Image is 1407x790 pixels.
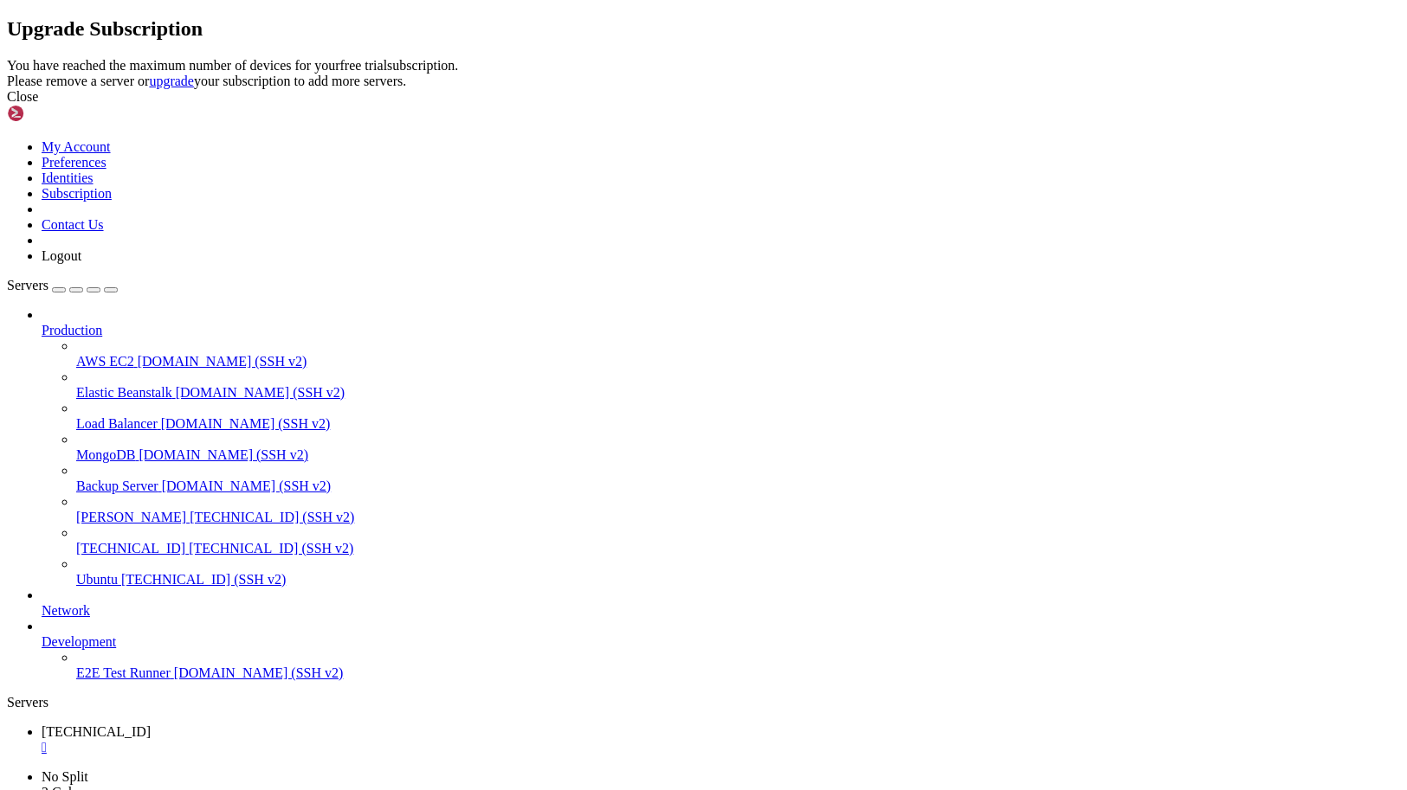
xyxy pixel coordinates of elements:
li: Load Balancer [DOMAIN_NAME] (SSH v2) [76,401,1400,432]
a: upgrade [149,74,194,88]
span: Production [42,323,102,337]
a: Backup Server [DOMAIN_NAME] (SSH v2) [76,478,1400,494]
a: Load Balancer [DOMAIN_NAME] (SSH v2) [76,416,1400,432]
span: ┌──( [7,23,35,37]
span: [DOMAIN_NAME] (SSH v2) [139,447,308,462]
span: Network [42,603,90,618]
span: [DOMAIN_NAME] (SSH v2) [176,385,345,400]
li: Production [42,307,1400,588]
span: MongoDB [76,447,135,462]
li: [PERSON_NAME] [TECHNICAL_ID] (SSH v2) [76,494,1400,525]
span: kali [77,23,105,37]
img: Shellngn [7,105,106,122]
a:  [42,740,1400,755]
span: [PERSON_NAME] [76,510,186,524]
li: AWS EC2 [DOMAIN_NAME] (SSH v2) [76,338,1400,369]
div: (4, 2) [36,38,43,54]
a: Ubuntu [TECHNICAL_ID] (SSH v2) [76,572,1400,588]
a: [TECHNICAL_ID] [TECHNICAL_ID] (SSH v2) [76,541,1400,556]
span: E2E Test Runner [76,665,171,680]
a: AWS EC2 [DOMAIN_NAME] (SSH v2) [76,354,1400,369]
span: # [21,39,28,53]
a: Network [42,603,1400,619]
span: [DOMAIN_NAME] (SSH v2) [161,416,331,431]
a: Contact Us [42,217,104,232]
a: Elastic Beanstalk [DOMAIN_NAME] (SSH v2) [76,385,1400,401]
li: Development [42,619,1400,681]
li: Elastic Beanstalk [DOMAIN_NAME] (SSH v2) [76,369,1400,401]
span: ] [167,23,174,37]
span: Backup Server [76,478,158,493]
a: Development [42,634,1400,650]
span: [TECHNICAL_ID] (SSH v2) [189,541,353,556]
span: ㉿ [62,22,77,38]
a: My Account [42,139,111,154]
div: Servers [7,695,1400,710]
a: Production [42,323,1400,338]
a: E2E Test Runner [DOMAIN_NAME] (SSH v2) [76,665,1400,681]
span: [DOMAIN_NAME] (SSH v2) [162,478,332,493]
a: Subscription [42,186,112,201]
span: [TECHNICAL_ID] [42,724,151,739]
span: [DOMAIN_NAME] (SSH v2) [174,665,344,680]
li: Network [42,588,1400,619]
span: ~/beef [126,23,167,37]
span: [TECHNICAL_ID] (SSH v2) [190,510,354,524]
span: Elastic Beanstalk [76,385,172,400]
span: [TECHNICAL_ID] (SSH v2) [121,572,286,587]
li: Backup Server [DOMAIN_NAME] (SSH v2) [76,463,1400,494]
span: [DOMAIN_NAME] (SSH v2) [138,354,307,369]
span: Ubuntu [76,572,118,587]
span: └─ [7,39,21,53]
li: [TECHNICAL_ID] [TECHNICAL_ID] (SSH v2) [76,525,1400,556]
li: Ubuntu [TECHNICAL_ID] (SSH v2) [76,556,1400,588]
a: Logout [42,248,81,263]
span: Development [42,634,116,649]
a: Servers [7,278,118,292]
span: root [35,23,62,37]
li: E2E Test Runner [DOMAIN_NAME] (SSH v2) [76,650,1400,681]
span: [TECHNICAL_ID] [76,541,185,556]
a: Identities [42,170,94,185]
a: 172.232.23.92 [42,724,1400,755]
span: Load Balancer [76,416,158,431]
a: [PERSON_NAME] [TECHNICAL_ID] (SSH v2) [76,510,1400,525]
span: AWS EC2 [76,354,134,369]
li: MongoDB [DOMAIN_NAME] (SSH v2) [76,432,1400,463]
a: No Split [42,769,88,784]
span: Servers [7,278,48,292]
h2: Upgrade Subscription [7,17,1400,41]
div: You have reached the maximum number of devices for your free trial subscription. Please remove a ... [7,58,1400,89]
div: Close [7,89,1400,105]
span: )-[ [105,23,126,37]
a: Preferences [42,155,106,170]
a: MongoDB [DOMAIN_NAME] (SSH v2) [76,447,1400,463]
